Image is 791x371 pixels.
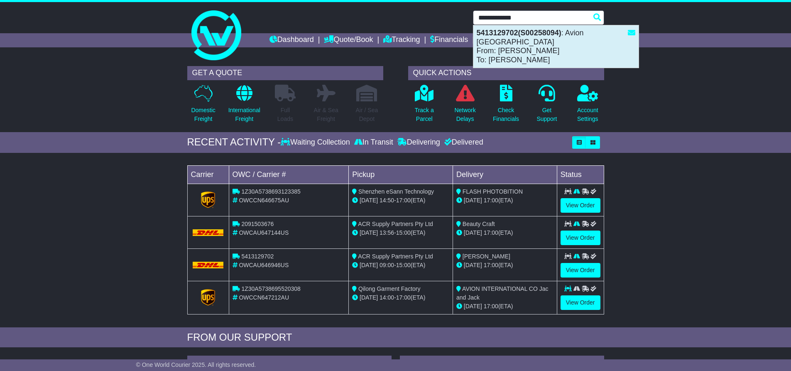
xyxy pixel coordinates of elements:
p: Check Financials [493,106,519,123]
a: NetworkDelays [454,84,476,128]
div: (ETA) [456,261,553,270]
span: [DATE] [464,262,482,268]
span: 17:00 [396,197,411,204]
span: 17:00 [484,262,498,268]
span: 14:00 [380,294,394,301]
span: ACR Supply Partners Pty Ltd [358,253,433,260]
div: RECENT ACTIVITY - [187,136,281,148]
p: Get Support [536,106,557,123]
span: 5413129702 [241,253,274,260]
p: Track a Parcel [415,106,434,123]
a: Dashboard [269,33,314,47]
span: FLASH PHOTOBITION [463,188,523,195]
p: International Freight [228,106,260,123]
span: 17:00 [484,229,498,236]
div: - (ETA) [352,196,449,205]
span: [DATE] [360,294,378,301]
a: InternationalFreight [228,84,261,128]
a: Track aParcel [414,84,434,128]
span: OWCCN647212AU [239,294,289,301]
img: GetCarrierServiceLogo [201,289,215,306]
span: 17:00 [484,197,498,204]
span: Beauty Craft [463,221,495,227]
p: Full Loads [275,106,296,123]
a: GetSupport [536,84,557,128]
p: Network Delays [454,106,475,123]
p: Air / Sea Depot [356,106,378,123]
p: Account Settings [577,106,598,123]
span: [DATE] [360,197,378,204]
span: OWCAU647144US [239,229,289,236]
span: AVION INTERNATIONAL CO Jac and Jack [456,285,549,301]
span: 15:00 [396,229,411,236]
td: Carrier [187,165,229,184]
div: (ETA) [456,196,553,205]
div: Delivered [442,138,483,147]
div: GET A QUOTE [187,66,383,80]
a: View Order [561,231,600,245]
span: 1Z30A5738693123385 [241,188,300,195]
div: - (ETA) [352,261,449,270]
span: OWCCN646675AU [239,197,289,204]
img: GetCarrierServiceLogo [201,192,215,208]
a: View Order [561,198,600,213]
span: Qilong Garment Factory [358,285,420,292]
div: - (ETA) [352,228,449,237]
span: 13:56 [380,229,394,236]
p: Air & Sea Freight [314,106,338,123]
td: Status [557,165,604,184]
span: © One World Courier 2025. All rights reserved. [136,361,256,368]
span: OWCAU646946US [239,262,289,268]
span: 2091503676 [241,221,274,227]
strong: 5413129702(S00258094) [477,29,561,37]
div: - (ETA) [352,293,449,302]
a: View Order [561,295,600,310]
a: CheckFinancials [492,84,519,128]
td: Delivery [453,165,557,184]
a: View Order [561,263,600,278]
span: 15:00 [396,262,411,268]
span: 17:00 [484,303,498,310]
td: OWC / Carrier # [229,165,349,184]
a: Tracking [383,33,420,47]
span: [DATE] [360,229,378,236]
a: Financials [430,33,468,47]
td: Pickup [349,165,453,184]
span: [DATE] [360,262,378,268]
span: Shenzhen eSann Technology [358,188,434,195]
a: AccountSettings [577,84,599,128]
img: DHL.png [193,262,224,268]
img: DHL.png [193,229,224,236]
div: : Avion [GEOGRAPHIC_DATA] From: [PERSON_NAME] To: [PERSON_NAME] [473,25,639,68]
span: [DATE] [464,303,482,310]
div: (ETA) [456,228,553,237]
div: Delivering [395,138,442,147]
span: 14:50 [380,197,394,204]
div: Waiting Collection [281,138,352,147]
span: 09:00 [380,262,394,268]
div: In Transit [352,138,395,147]
div: (ETA) [456,302,553,311]
span: [DATE] [464,197,482,204]
span: 1Z30A5738695520308 [241,285,300,292]
span: 17:00 [396,294,411,301]
div: QUICK ACTIONS [408,66,604,80]
span: [PERSON_NAME] [463,253,510,260]
span: [DATE] [464,229,482,236]
p: Domestic Freight [191,106,215,123]
div: FROM OUR SUPPORT [187,332,604,344]
a: DomesticFreight [191,84,216,128]
span: ACR Supply Partners Pty Ltd [358,221,433,227]
a: Quote/Book [324,33,373,47]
